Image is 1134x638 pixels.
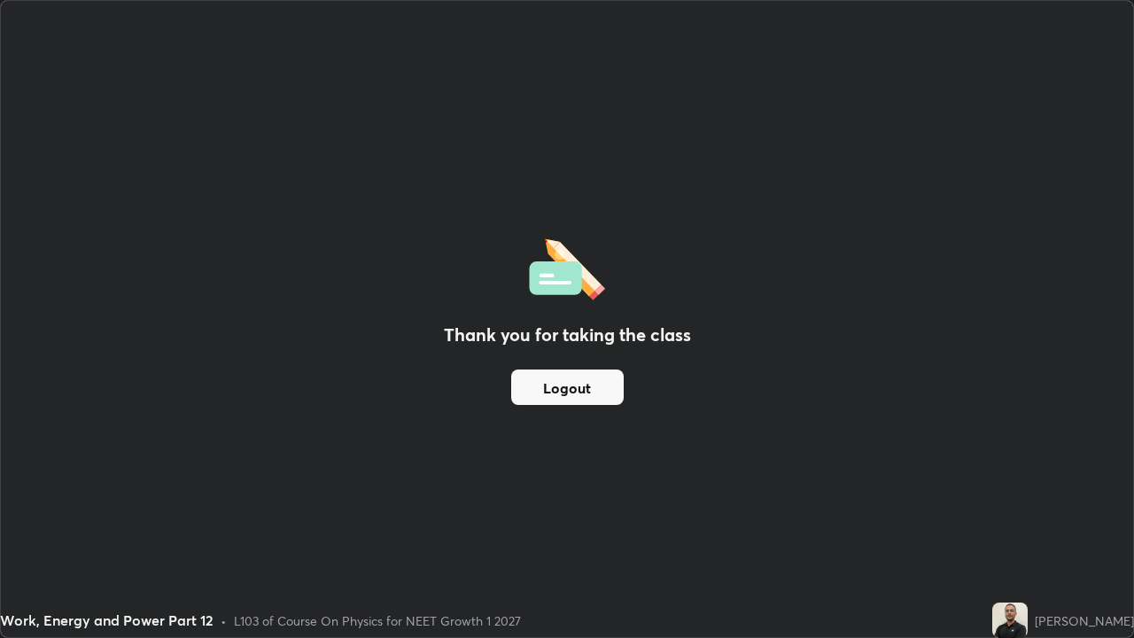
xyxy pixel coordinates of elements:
[529,233,605,300] img: offlineFeedback.1438e8b3.svg
[1035,611,1134,630] div: [PERSON_NAME]
[444,322,691,348] h2: Thank you for taking the class
[221,611,227,630] div: •
[511,370,624,405] button: Logout
[992,603,1028,638] img: 8c1fde6419384cb7889f551dfce9ab8f.jpg
[234,611,521,630] div: L103 of Course On Physics for NEET Growth 1 2027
